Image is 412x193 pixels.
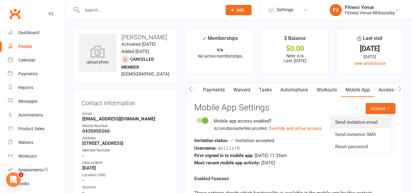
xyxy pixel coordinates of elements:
[18,85,33,90] div: Reports
[267,45,323,52] div: $0.00
[236,8,244,13] span: Add
[198,54,242,59] span: No active memberships
[18,30,39,35] div: Dashboard
[194,175,229,182] label: Enabled Features
[277,3,293,17] span: Settings
[80,6,218,14] input: Search...
[267,126,322,131] span: .
[194,137,396,144] div: Invitation accepted
[194,138,228,143] strong: Invitation status:
[345,5,395,10] div: Fitness Venue
[121,41,156,47] time: Activated [DATE]
[345,10,395,16] div: Fitness Venue Whitsunday
[121,49,149,54] time: Added [DATE]
[194,103,396,113] h3: Mobile App Settings
[82,177,169,183] strong: -
[312,83,341,97] a: Workouts
[78,45,116,66] div: upload photo
[330,141,391,153] a: Reset password
[82,160,169,166] div: Date of Birth
[18,140,33,145] div: Waivers
[255,83,276,97] a: Tasks
[8,53,64,67] a: Calendar
[8,40,64,53] a: People
[330,128,391,141] a: Send invitation SMS
[330,116,391,128] a: Send invitation email
[342,45,398,52] div: [DATE]
[8,149,64,163] a: Workouts
[214,117,322,125] div: Mobile app access enabled?
[8,122,64,136] a: Product Sales
[82,111,169,117] div: Email
[194,145,217,151] strong: Username:
[8,136,64,149] a: Waivers
[18,154,37,159] div: Workouts
[229,83,255,97] a: Waivers
[18,58,35,63] div: Calendar
[18,71,38,76] div: Payments
[8,81,64,95] a: Reports
[261,160,275,166] span: [DATE]
[82,116,169,122] strong: [EMAIL_ADDRESS][DOMAIN_NAME]
[342,53,398,60] div: [DATE]
[354,61,385,66] a: view attendance
[121,71,169,77] span: [DEMOGRAPHIC_DATA]
[366,103,396,114] button: Actions
[194,153,253,158] strong: First signed in to mobile app:
[276,83,312,97] a: Automations
[6,172,21,187] iframe: Intercom live chat
[8,177,64,191] a: Tasks
[82,184,169,190] div: Account
[226,5,252,15] button: Add
[82,128,169,134] strong: 0435050266
[82,123,169,129] div: Mobile Number
[8,67,64,81] a: Payments
[18,167,48,172] div: Assessments
[194,152,396,159] div: [DATE] 11:33am
[357,34,382,45] div: Last visit
[18,99,38,104] div: Messages
[82,172,169,178] div: Location (Old)
[19,172,23,177] span: 1
[121,57,154,70] span: Cancelled member
[8,163,64,177] a: Assessments
[214,125,322,132] div: Access blocked while cancelled
[284,34,306,45] div: $ Balance
[7,6,23,21] a: Clubworx
[268,125,322,132] button: Override and allow access
[217,47,223,52] strong: n/a
[18,113,43,117] div: Automations
[82,153,169,159] strong: -
[82,165,169,171] strong: [DATE]
[194,160,260,166] strong: Most recent mobile app activity:
[82,148,169,153] div: Member Number
[267,53,323,63] p: Next: n/a Last: [DATE]
[330,4,342,16] div: FV
[82,141,169,146] strong: [STREET_ADDRESS]
[18,126,45,131] div: Product Sales
[8,108,64,122] a: Automations
[199,83,229,97] a: Payments
[8,26,64,40] a: Dashboard
[78,34,172,41] h3: [PERSON_NAME]
[18,44,32,49] div: People
[18,181,29,186] div: Tasks
[8,95,64,108] a: Messages
[81,97,169,106] h3: Contact information
[218,145,240,151] span: aellis10
[82,135,169,141] div: Address
[202,34,238,46] div: Memberships
[341,83,374,97] a: Mobile App
[202,36,206,41] i: ✓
